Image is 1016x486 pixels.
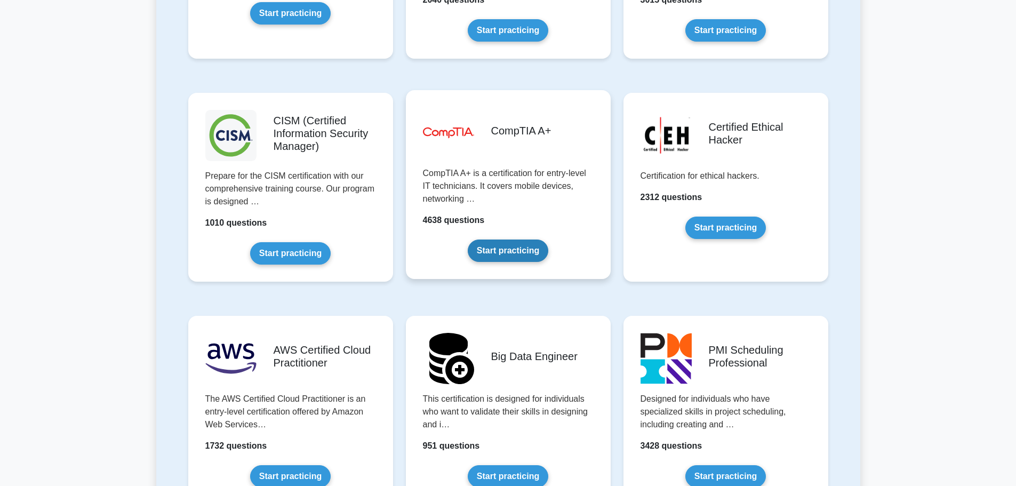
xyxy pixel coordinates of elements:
a: Start practicing [468,240,548,262]
a: Start practicing [685,19,766,42]
a: Start practicing [250,242,331,265]
a: Start practicing [685,217,766,239]
a: Start practicing [250,2,331,25]
a: Start practicing [468,19,548,42]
